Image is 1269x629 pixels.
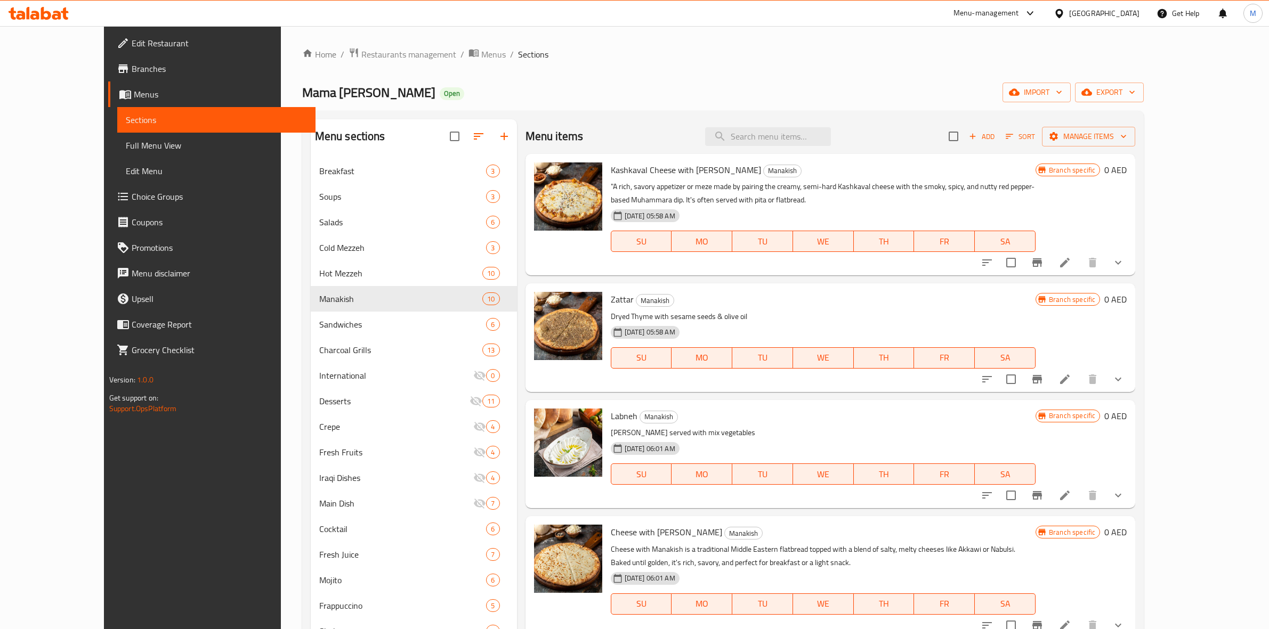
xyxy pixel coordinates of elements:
span: Soups [319,190,487,203]
span: 7 [487,499,499,509]
span: 3 [487,192,499,202]
span: Sort sections [466,124,491,149]
span: Grocery Checklist [132,344,308,356]
a: Coverage Report [108,312,316,337]
span: [DATE] 05:58 AM [620,211,680,221]
div: Hot Mezzeh10 [311,260,517,286]
span: Coupons [132,216,308,228]
div: items [486,165,499,177]
span: 6 [487,217,499,227]
span: Sort items [999,128,1042,145]
button: SU [611,231,672,252]
a: Edit Menu [117,158,316,184]
svg: Show Choices [1112,256,1125,269]
a: Edit Restaurant [108,30,316,56]
span: 11 [483,396,499,406]
span: Main Dish [319,497,474,510]
h6: 0 AED [1104,525,1127,540]
div: items [486,599,499,612]
h2: Menu sections [315,128,385,144]
span: Restaurants management [361,48,456,61]
span: 6 [487,524,499,534]
button: WE [793,231,854,252]
span: Edit Restaurant [132,37,308,50]
span: TH [858,234,910,249]
div: items [482,292,499,305]
a: Restaurants management [349,47,456,61]
span: [DATE] 06:01 AM [620,573,680,583]
span: TH [858,467,910,482]
div: Mojito [319,574,487,586]
a: Upsell [108,286,316,312]
span: MO [676,596,728,611]
div: items [482,344,499,356]
button: SU [611,463,672,485]
span: 13 [483,345,499,355]
span: TU [737,596,789,611]
span: M [1250,7,1256,19]
button: export [1075,83,1144,102]
a: Menus [108,81,316,107]
svg: Inactive section [473,369,486,382]
button: Manage items [1042,127,1135,146]
div: items [486,471,499,484]
button: sort-choices [974,250,1000,275]
span: Menu disclaimer [132,267,308,280]
span: Branch specific [1045,527,1100,537]
button: WE [793,463,854,485]
span: Select section [942,125,965,148]
span: Salads [319,216,487,228]
div: International0 [311,363,517,388]
div: Crepe4 [311,414,517,439]
div: Desserts11 [311,388,517,414]
span: FR [918,234,971,249]
button: show more [1105,250,1131,275]
div: Fresh Juice [319,548,487,561]
div: Manakish [724,527,763,540]
a: Home [302,48,336,61]
button: Sort [1003,128,1038,145]
span: WE [797,234,850,249]
span: Add [967,130,996,143]
svg: Show Choices [1112,489,1125,502]
button: Branch-specific-item [1024,250,1050,275]
svg: Inactive section [473,471,486,484]
button: TU [732,231,793,252]
input: search [705,127,831,146]
nav: breadcrumb [302,47,1144,61]
a: Edit menu item [1058,489,1071,502]
a: Menu disclaimer [108,260,316,286]
img: Labneh [534,409,602,477]
div: Frappuccino5 [311,593,517,618]
span: Kashkaval Cheese with [PERSON_NAME] [611,162,761,178]
span: Upsell [132,292,308,305]
div: Cocktail [319,522,487,535]
span: Menus [134,88,308,101]
button: Branch-specific-item [1024,366,1050,392]
button: SA [975,463,1036,485]
span: FR [918,596,971,611]
div: Hot Mezzeh [319,267,483,280]
p: "A rich, savory appetizer or meze made by pairing the creamy, semi-hard Kashkaval cheese with the... [611,180,1036,207]
span: Charcoal Grills [319,344,483,356]
span: Crepe [319,420,474,433]
div: items [486,446,499,459]
a: Grocery Checklist [108,337,316,363]
div: Frappuccino [319,599,487,612]
div: Manakish [640,411,678,423]
span: Branch specific [1045,295,1100,305]
span: Breakfast [319,165,487,177]
button: MO [672,231,732,252]
div: items [486,216,499,228]
svg: Inactive section [473,446,486,459]
a: Edit menu item [1058,256,1071,269]
span: 10 [483,294,499,304]
div: Salads6 [311,209,517,235]
button: show more [1105,483,1131,508]
span: WE [797,350,850,365]
span: 4 [487,422,499,432]
button: MO [672,347,732,369]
